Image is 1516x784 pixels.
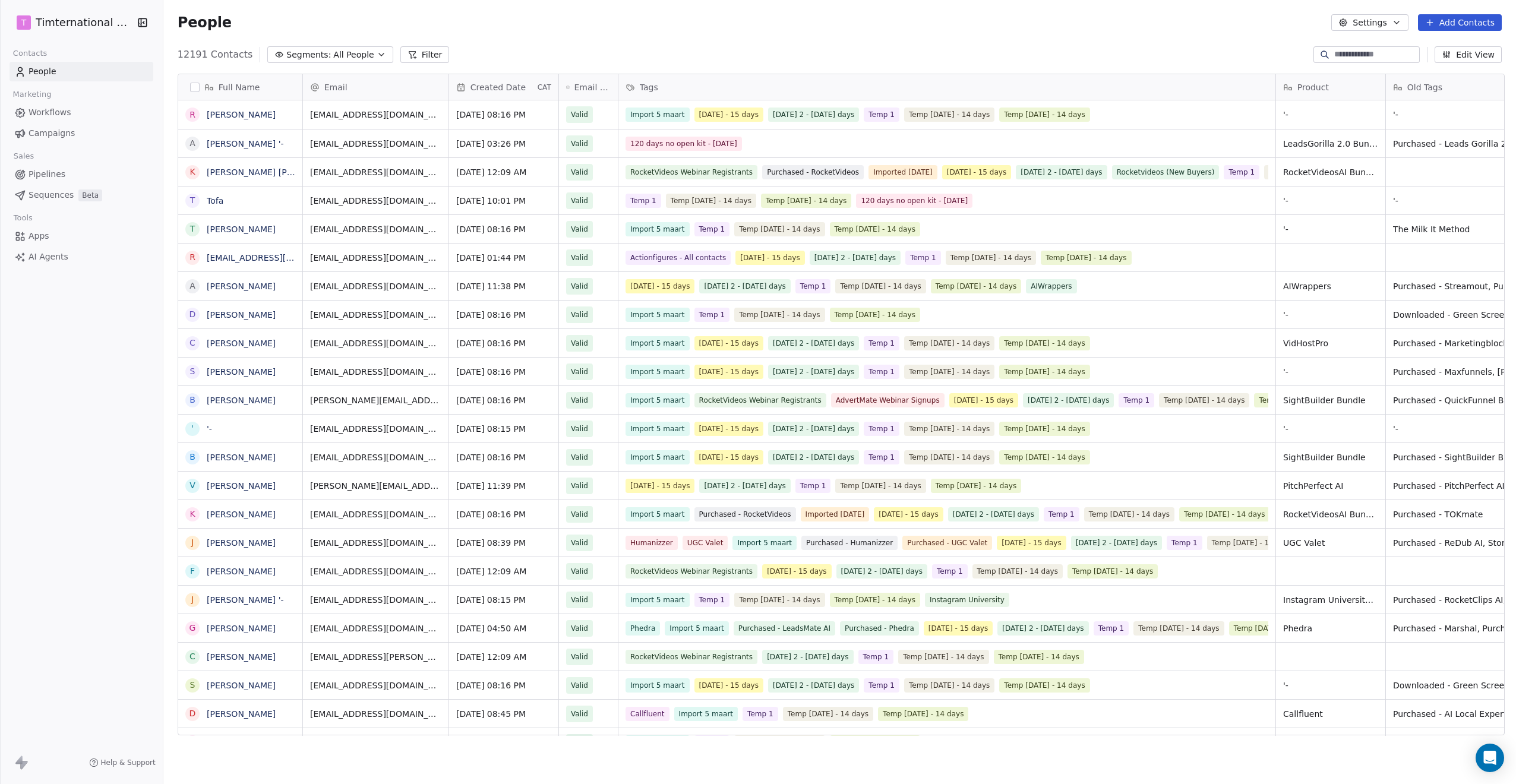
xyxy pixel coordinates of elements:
button: Settings [1331,14,1408,31]
span: Valid [571,309,588,321]
div: a [190,137,195,150]
span: UGC Valet [1283,537,1378,549]
span: AI Agents [29,251,68,263]
span: [DATE] 08:16 PM [456,508,551,520]
span: Valid [571,337,588,349]
span: [DATE] 2 - [DATE] days [762,650,853,664]
span: '- [1283,309,1378,321]
span: [EMAIL_ADDRESS][DOMAIN_NAME] [310,451,441,463]
span: Temp [DATE] - 14 days [1084,507,1174,521]
button: TTimternational B.V. [14,12,129,33]
span: AIWrappers [1283,280,1378,292]
span: [DATE] - 15 days [694,108,763,122]
span: Import 5 maart [626,450,690,464]
span: [DATE] 08:16 PM [456,366,551,378]
span: Temp 1 [694,593,729,607]
span: Temp [DATE] - 14 days [946,251,1036,265]
span: Campaigns [29,127,75,140]
span: Temp [DATE] - 14 days [734,222,825,236]
span: Temp [DATE] - 14 days [904,365,994,379]
span: 120 days no open kit - [DATE] [626,137,742,151]
span: [EMAIL_ADDRESS][DOMAIN_NAME] [310,423,441,435]
button: Edit View [1435,46,1502,63]
span: [DATE] - 15 days [694,365,763,379]
span: LeadsGorilla 2.0 Bundle Deal [1283,138,1378,150]
span: Temp [DATE] - 14 days [829,222,920,236]
span: [DATE] 12:09 AM [456,166,551,178]
span: [EMAIL_ADDRESS][DOMAIN_NAME] [310,109,441,121]
span: Temp [DATE] - 14 days [835,279,926,293]
span: Import 5 maart [626,393,690,407]
a: [PERSON_NAME] [207,310,276,320]
span: [EMAIL_ADDRESS][DOMAIN_NAME] [310,622,441,634]
span: Product [1297,81,1329,93]
span: [DATE] 11:38 PM [456,280,551,292]
span: Sequences [29,189,74,201]
span: [DATE] - 15 days [762,564,831,578]
div: ' [191,422,194,435]
span: [DATE] 2 - [DATE] days [768,422,859,436]
span: [DATE] - 15 days [997,536,1066,550]
span: [DATE] - 15 days [626,479,694,493]
span: [DATE] 2 - [DATE] days [768,108,859,122]
span: Temp [DATE] - 14 days [999,336,1089,350]
span: [DATE] - 15 days [694,336,763,350]
span: [EMAIL_ADDRESS][DOMAIN_NAME] [310,309,441,321]
a: SequencesBeta [10,185,153,205]
span: Import 5 maart [626,308,690,322]
span: [EMAIL_ADDRESS][DOMAIN_NAME] [310,252,441,264]
a: [PERSON_NAME] [207,225,276,234]
span: Temp 1 [1119,393,1154,407]
div: J [191,536,194,549]
span: Valid [571,280,588,292]
span: Import 5 maart [732,536,797,550]
div: Tags [618,74,1275,100]
a: [EMAIL_ADDRESS][DOMAIN_NAME] [207,253,352,263]
span: [DATE] 08:15 PM [456,594,551,606]
span: T [21,17,27,29]
span: [DATE] - 15 days [735,251,804,265]
a: AI Agents [10,247,153,267]
span: Valid [571,252,588,264]
span: [DATE] 2 - [DATE] days [836,564,927,578]
span: Temp [DATE] - 14 days [1159,393,1249,407]
span: [EMAIL_ADDRESS][DOMAIN_NAME] [310,508,441,520]
span: Temp [DATE] - 14 days [972,564,1062,578]
a: [PERSON_NAME] [207,282,276,291]
span: All People [333,49,374,61]
a: [PERSON_NAME] '- [207,139,284,148]
span: [DATE] 2 - [DATE] days [1016,165,1107,179]
span: Pipelines [29,168,65,181]
span: Purchased - RocketVideos [762,165,864,179]
span: Purchased - LeadsMate AI [734,621,835,636]
span: Temp 1 [626,194,661,208]
div: J [191,593,194,606]
span: Valid [571,138,588,150]
span: [DATE] - 15 days [874,507,943,521]
span: Temp [DATE] - 14 days [1228,621,1319,636]
span: Humanizzer [626,536,678,550]
span: '- [1283,109,1378,121]
span: [DATE] 08:16 PM [456,337,551,349]
span: Valid [571,594,588,606]
span: [DATE] 08:39 PM [456,537,551,549]
span: Temp [DATE] - 14 days [1067,564,1158,578]
span: Temp 1 [864,336,899,350]
span: '- [1283,423,1378,435]
span: [DATE] - 15 days [626,279,694,293]
div: T [190,194,195,207]
span: [PERSON_NAME][EMAIL_ADDRESS][PERSON_NAME][DOMAIN_NAME] [310,394,441,406]
span: Temp [DATE] - 14 days [1179,507,1269,521]
div: K [190,508,195,520]
span: Full Name [219,81,260,93]
span: [DATE] - 15 days [694,422,763,436]
span: Valid [571,166,588,178]
span: [DATE] 08:16 PM [456,451,551,463]
span: [DATE] 2 - [DATE] days [699,279,790,293]
span: [DATE] 2 - [DATE] days [699,479,790,493]
span: Help & Support [101,758,156,767]
span: Valid [571,195,588,207]
span: Temp [DATE] - 14 days [999,365,1089,379]
span: Segments: [286,49,331,61]
a: [PERSON_NAME] [207,367,276,377]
